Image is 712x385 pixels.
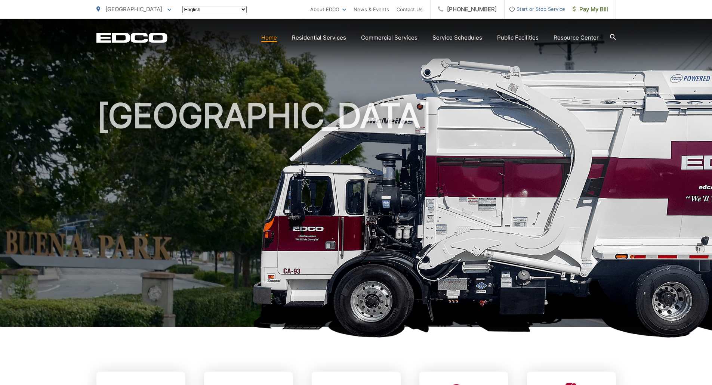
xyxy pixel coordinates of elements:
[310,5,346,14] a: About EDCO
[432,33,482,42] a: Service Schedules
[573,5,608,14] span: Pay My Bill
[554,33,599,42] a: Resource Center
[397,5,423,14] a: Contact Us
[361,33,417,42] a: Commercial Services
[96,97,616,333] h1: [GEOGRAPHIC_DATA]
[105,6,162,13] span: [GEOGRAPHIC_DATA]
[292,33,346,42] a: Residential Services
[182,6,247,13] select: Select a language
[261,33,277,42] a: Home
[497,33,539,42] a: Public Facilities
[96,32,167,43] a: EDCD logo. Return to the homepage.
[354,5,389,14] a: News & Events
